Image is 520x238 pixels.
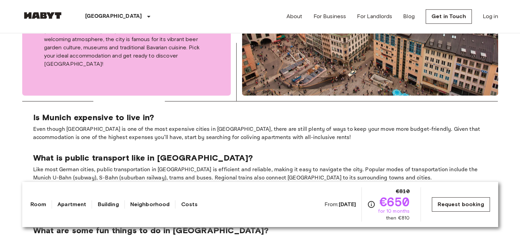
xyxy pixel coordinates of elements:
a: Apartment [57,200,86,209]
span: for 10 months [378,208,410,215]
span: then €810 [386,215,410,222]
img: Habyt [22,12,63,19]
a: About [286,12,303,21]
a: Room [30,200,46,209]
a: Request booking [432,197,490,212]
p: Like most German cities, public transportation in [GEOGRAPHIC_DATA] is efficient and reliable, ma... [33,166,487,182]
a: For Landlords [357,12,392,21]
span: €810 [396,187,410,196]
a: Get in Touch [426,9,472,24]
span: €650 [379,196,410,208]
p: What are some fun things to do in [GEOGRAPHIC_DATA]? [33,225,487,236]
b: [DATE] [338,201,356,208]
a: Neighborhood [130,200,170,209]
span: From: [324,201,356,208]
a: Building [97,200,119,209]
p: From its rich history and culture to its charming old town, [GEOGRAPHIC_DATA] is home to iconic l... [44,11,209,68]
a: Blog [403,12,415,21]
p: [GEOGRAPHIC_DATA] [85,12,142,21]
svg: Check cost overview for full price breakdown. Please note that discounts apply to new joiners onl... [367,200,375,209]
a: For Business [313,12,346,21]
p: Is Munich expensive to live in? [33,112,487,123]
p: Even though [GEOGRAPHIC_DATA] is one of the most expensive cities in [GEOGRAPHIC_DATA], there are... [33,125,487,142]
p: What is public transport like in [GEOGRAPHIC_DATA]? [33,153,487,163]
a: Costs [181,200,198,209]
a: Log in [483,12,498,21]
